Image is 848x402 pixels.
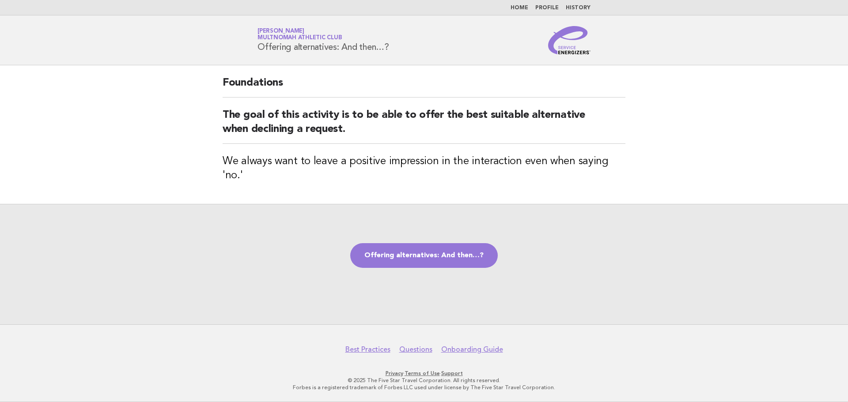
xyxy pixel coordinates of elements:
a: Terms of Use [405,370,440,376]
a: Home [511,5,528,11]
a: Onboarding Guide [441,345,503,354]
p: Forbes is a registered trademark of Forbes LLC used under license by The Five Star Travel Corpora... [154,384,694,391]
span: Multnomah Athletic Club [257,35,342,41]
a: Best Practices [345,345,390,354]
a: Profile [535,5,559,11]
a: History [566,5,591,11]
h1: Offering alternatives: And then…? [257,29,389,52]
a: [PERSON_NAME]Multnomah Athletic Club [257,28,342,41]
img: Service Energizers [548,26,591,54]
h3: We always want to leave a positive impression in the interaction even when saying 'no.' [223,154,625,183]
a: Support [441,370,463,376]
a: Offering alternatives: And then…? [350,243,498,268]
p: · · [154,370,694,377]
h2: The goal of this activity is to be able to offer the best suitable alternative when declining a r... [223,108,625,144]
a: Questions [399,345,432,354]
h2: Foundations [223,76,625,98]
p: © 2025 The Five Star Travel Corporation. All rights reserved. [154,377,694,384]
a: Privacy [386,370,403,376]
